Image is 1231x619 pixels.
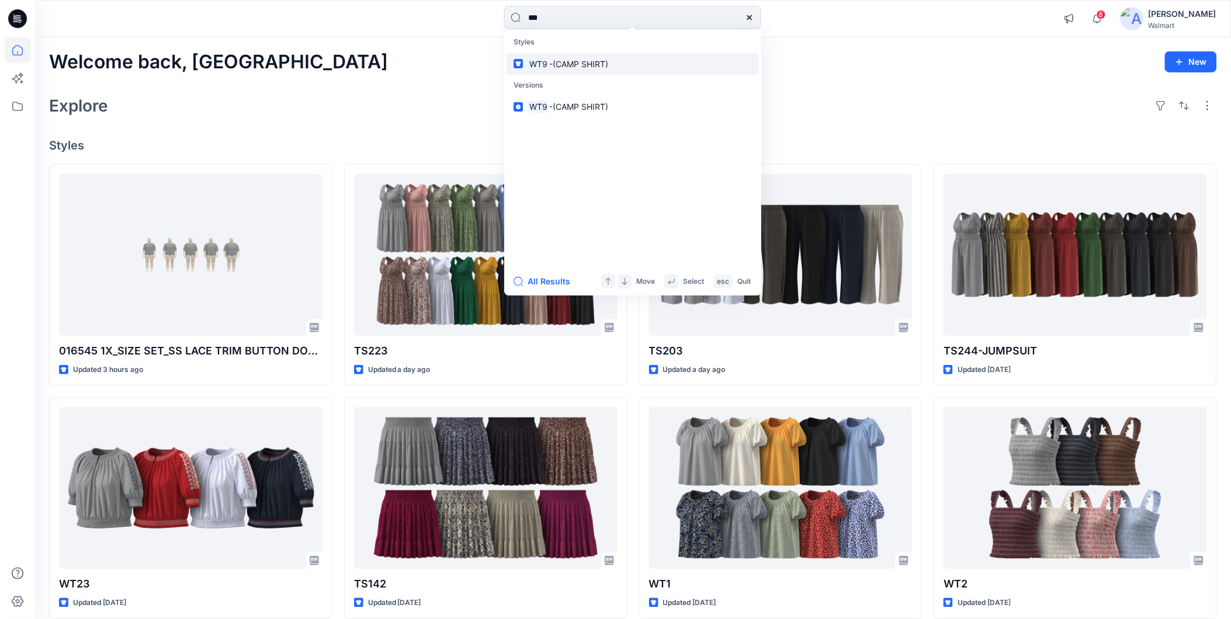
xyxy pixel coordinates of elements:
p: TS223 [354,343,618,359]
a: TS223 [354,174,618,336]
h2: Explore [49,96,108,115]
p: WT23 [59,576,323,592]
p: Styles [507,32,759,53]
h2: Welcome back, [GEOGRAPHIC_DATA] [49,51,388,73]
a: WT1 [649,407,913,569]
a: WT2 [944,407,1207,569]
button: All Results [514,274,578,288]
p: WT2 [944,576,1207,592]
img: avatar [1121,7,1144,30]
a: TS142 [354,407,618,569]
p: Versions [507,75,759,96]
p: Updated 3 hours ago [73,364,143,376]
p: 016545 1X_SIZE SET_SS LACE TRIM BUTTON DOWN TOP [59,343,323,359]
p: Quit [737,276,751,288]
p: Updated [DATE] [958,597,1011,609]
a: WT9-(CAMP SHIRT) [507,96,759,117]
p: TS244-JUMPSUIT [944,343,1207,359]
p: Updated [DATE] [663,597,716,609]
p: Updated [DATE] [368,597,421,609]
p: Select [683,276,704,288]
p: Updated a day ago [368,364,431,376]
p: TS203 [649,343,913,359]
div: Walmart [1149,21,1216,30]
button: New [1165,51,1217,72]
p: Move [636,276,655,288]
p: Updated [DATE] [73,597,126,609]
a: TS244-JUMPSUIT [944,174,1207,336]
p: TS142 [354,576,618,592]
p: WT1 [649,576,913,592]
div: [PERSON_NAME] [1149,7,1216,21]
h4: Styles [49,138,1217,152]
a: WT9-(CAMP SHIRT) [507,53,759,75]
p: esc [717,276,729,288]
mark: WT9 [528,57,549,71]
p: Updated [DATE] [958,364,1011,376]
a: TS203 [649,174,913,336]
a: 016545 1X_SIZE SET_SS LACE TRIM BUTTON DOWN TOP [59,174,323,336]
span: 8 [1097,10,1106,19]
span: -(CAMP SHIRT) [549,59,608,69]
a: WT23 [59,407,323,569]
span: -(CAMP SHIRT) [549,102,608,112]
p: Updated a day ago [663,364,726,376]
mark: WT9 [528,100,549,113]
